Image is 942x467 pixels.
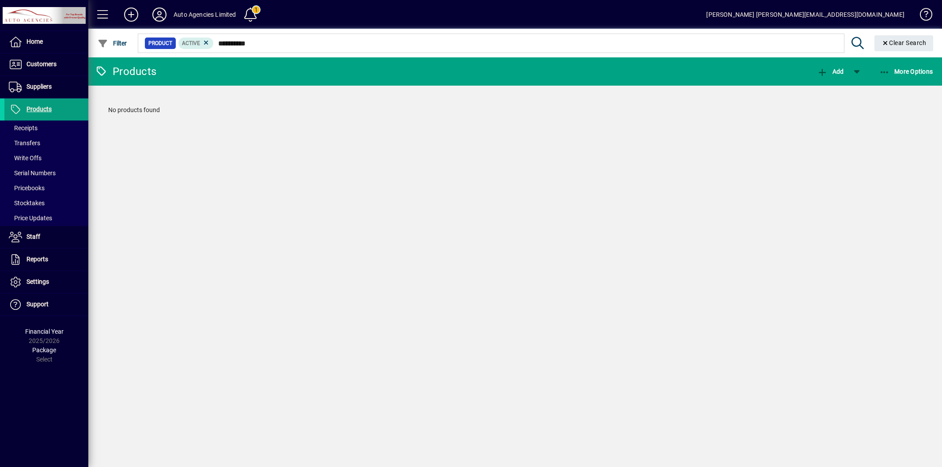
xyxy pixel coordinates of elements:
[9,215,52,222] span: Price Updates
[4,294,88,316] a: Support
[4,271,88,293] a: Settings
[874,35,934,51] button: Clear
[26,278,49,285] span: Settings
[4,121,88,136] a: Receipts
[117,7,145,23] button: Add
[4,136,88,151] a: Transfers
[26,60,57,68] span: Customers
[9,139,40,147] span: Transfers
[32,346,56,354] span: Package
[4,211,88,226] a: Price Updates
[913,2,931,30] a: Knowledge Base
[26,256,48,263] span: Reports
[148,39,172,48] span: Product
[817,68,844,75] span: Add
[877,64,935,79] button: More Options
[174,8,236,22] div: Auto Agencies Limited
[95,64,156,79] div: Products
[178,38,214,49] mat-chip: Activation Status: Active
[99,97,931,124] div: No products found
[9,169,56,177] span: Serial Numbers
[26,301,49,308] span: Support
[9,200,45,207] span: Stocktakes
[881,39,927,46] span: Clear Search
[4,76,88,98] a: Suppliers
[25,328,64,335] span: Financial Year
[26,105,52,113] span: Products
[26,233,40,240] span: Staff
[706,8,904,22] div: [PERSON_NAME] [PERSON_NAME][EMAIL_ADDRESS][DOMAIN_NAME]
[879,68,933,75] span: More Options
[9,185,45,192] span: Pricebooks
[4,196,88,211] a: Stocktakes
[9,154,42,162] span: Write Offs
[815,64,846,79] button: Add
[4,31,88,53] a: Home
[95,35,129,51] button: Filter
[145,7,174,23] button: Profile
[9,124,38,132] span: Receipts
[26,83,52,90] span: Suppliers
[182,40,200,46] span: Active
[98,40,127,47] span: Filter
[4,226,88,248] a: Staff
[4,166,88,181] a: Serial Numbers
[4,181,88,196] a: Pricebooks
[4,151,88,166] a: Write Offs
[4,249,88,271] a: Reports
[4,53,88,75] a: Customers
[26,38,43,45] span: Home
